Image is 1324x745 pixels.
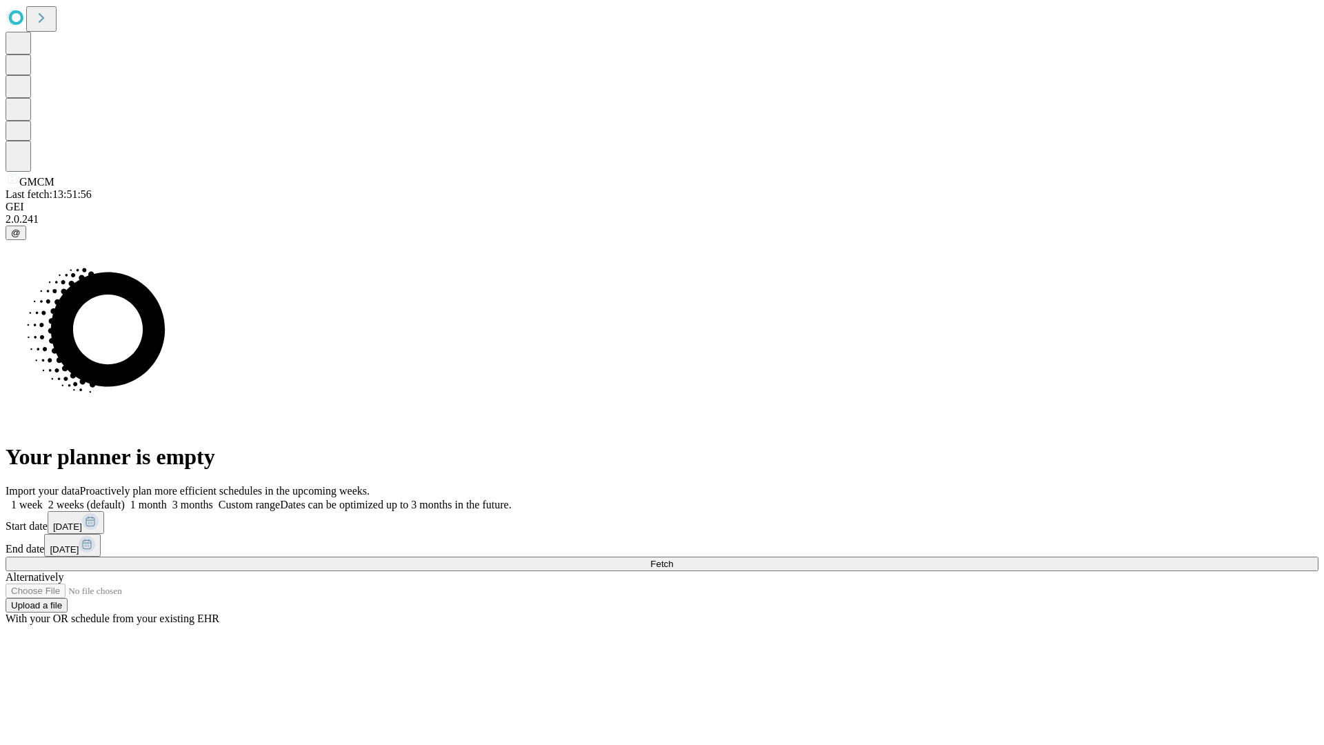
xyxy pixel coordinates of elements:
[6,557,1318,571] button: Fetch
[650,559,673,569] span: Fetch
[6,598,68,613] button: Upload a file
[219,499,280,510] span: Custom range
[6,201,1318,213] div: GEI
[6,511,1318,534] div: Start date
[6,188,92,200] span: Last fetch: 13:51:56
[6,534,1318,557] div: End date
[48,511,104,534] button: [DATE]
[130,499,167,510] span: 1 month
[11,228,21,238] span: @
[6,213,1318,226] div: 2.0.241
[11,499,43,510] span: 1 week
[6,226,26,240] button: @
[80,485,370,497] span: Proactively plan more efficient schedules in the upcoming weeks.
[6,613,219,624] span: With your OR schedule from your existing EHR
[50,544,79,555] span: [DATE]
[6,485,80,497] span: Import your data
[19,176,54,188] span: GMCM
[6,571,63,583] span: Alternatively
[48,499,125,510] span: 2 weeks (default)
[172,499,213,510] span: 3 months
[53,521,82,532] span: [DATE]
[280,499,511,510] span: Dates can be optimized up to 3 months in the future.
[44,534,101,557] button: [DATE]
[6,444,1318,470] h1: Your planner is empty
